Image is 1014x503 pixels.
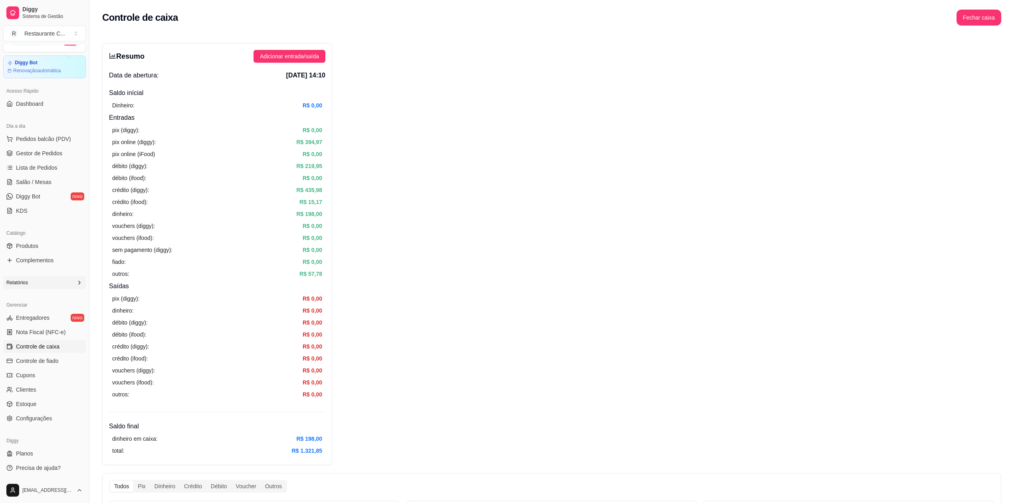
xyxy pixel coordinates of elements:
[16,328,65,336] span: Nota Fiscal (NFC-e)
[3,326,86,339] a: Nota Fiscal (NFC-e)
[296,138,322,147] article: R$ 394,97
[296,186,322,194] article: R$ 435,98
[303,257,322,266] article: R$ 0,00
[303,150,322,158] article: R$ 0,00
[3,204,86,217] a: KDS
[133,481,150,492] div: Pix
[22,6,83,13] span: Diggy
[16,164,57,172] span: Lista de Pedidos
[303,174,322,182] article: R$ 0,00
[109,51,145,62] h3: Resumo
[109,88,325,98] h4: Saldo inícial
[16,450,33,457] span: Planos
[16,242,38,250] span: Produtos
[112,138,156,147] article: pix online (diggy):
[303,366,322,375] article: R$ 0,00
[16,414,52,422] span: Configurações
[303,222,322,230] article: R$ 0,00
[303,342,322,351] article: R$ 0,00
[3,85,86,97] div: Acesso Rápido
[112,198,148,206] article: crédito (ifood):
[16,256,53,264] span: Complementos
[109,281,325,291] h4: Saídas
[3,369,86,382] a: Cupons
[16,357,59,365] span: Controle de fiado
[112,269,129,278] article: outros:
[112,318,148,327] article: débito (diggy):
[109,71,159,80] span: Data de abertura:
[232,481,261,492] div: Voucher
[112,378,154,387] article: vouchers (ifood):
[3,147,86,160] a: Gestor de Pedidos
[3,97,86,110] a: Dashboard
[112,150,155,158] article: pix online (iFood)
[112,294,139,303] article: pix (diggy):
[24,30,65,38] div: Restaurante C ...
[3,120,86,133] div: Dia a dia
[22,487,73,493] span: [EMAIL_ADDRESS][DOMAIN_NAME]
[3,434,86,447] div: Diggy
[3,354,86,367] a: Controle de fiado
[112,257,126,266] article: fiado:
[3,447,86,460] a: Planos
[16,314,50,322] span: Entregadores
[303,234,322,242] article: R$ 0,00
[253,50,325,63] button: Adicionar entrada/saída
[292,446,322,455] article: R$ 1.321,85
[13,67,61,74] article: Renovação automática
[16,464,61,472] span: Precisa de ajuda?
[3,3,86,22] a: DiggySistema de Gestão
[22,13,83,20] span: Sistema de Gestão
[3,176,86,188] a: Salão / Mesas
[299,198,322,206] article: R$ 15,17
[112,366,155,375] article: vouchers (diggy):
[303,390,322,399] article: R$ 0,00
[112,186,149,194] article: crédito (diggy):
[112,342,149,351] article: crédito (diggy):
[303,354,322,363] article: R$ 0,00
[3,299,86,311] div: Gerenciar
[3,161,86,174] a: Lista de Pedidos
[6,279,28,286] span: Relatórios
[286,71,325,80] span: [DATE] 14:10
[296,210,322,218] article: R$ 198,00
[16,386,36,394] span: Clientes
[303,126,322,135] article: R$ 0,00
[3,412,86,425] a: Configurações
[15,60,38,66] article: Diggy Bot
[3,254,86,267] a: Complementos
[112,246,172,254] article: sem pagamento (diggy):
[3,481,86,500] button: [EMAIL_ADDRESS][DOMAIN_NAME]
[109,113,325,123] h4: Entradas
[112,330,147,339] article: débito (ifood):
[112,126,139,135] article: pix (diggy):
[112,210,134,218] article: dinheiro:
[296,162,322,170] article: R$ 219,95
[3,26,86,42] button: Select a team
[16,371,35,379] span: Cupons
[150,481,180,492] div: Dinheiro
[957,10,1001,26] button: Fechar caixa
[112,222,155,230] article: vouchers (diggy):
[3,383,86,396] a: Clientes
[112,174,147,182] article: débito (ifood):
[109,52,116,59] span: bar-chart
[112,101,135,110] article: Dinheiro:
[112,434,158,443] article: dinheiro em caixa:
[16,149,62,157] span: Gestor de Pedidos
[16,192,40,200] span: Diggy Bot
[112,354,148,363] article: crédito (ifood):
[112,306,134,315] article: dinheiro:
[3,240,86,252] a: Produtos
[260,52,319,61] span: Adicionar entrada/saída
[3,190,86,203] a: Diggy Botnovo
[303,101,322,110] article: R$ 0,00
[3,55,86,78] a: Diggy BotRenovaçãoautomática
[16,100,44,108] span: Dashboard
[16,135,71,143] span: Pedidos balcão (PDV)
[3,133,86,145] button: Pedidos balcão (PDV)
[3,398,86,410] a: Estoque
[112,162,148,170] article: débito (diggy):
[3,311,86,324] a: Entregadoresnovo
[112,234,154,242] article: vouchers (ifood):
